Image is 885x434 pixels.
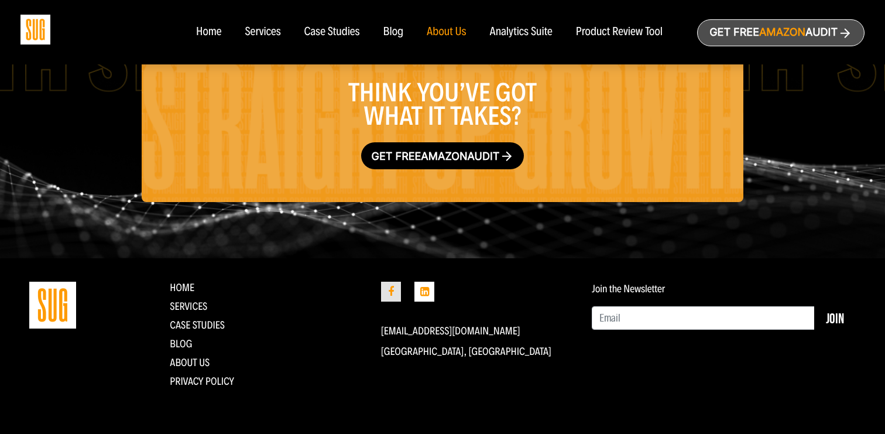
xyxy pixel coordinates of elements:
a: Blog [383,26,404,39]
a: Get freeAmazonAudit [697,19,865,46]
a: Case Studies [304,26,360,39]
span: Amazon [759,26,805,39]
a: About Us [427,26,466,39]
a: Blog [170,337,192,350]
a: About Us [170,356,210,369]
a: Services [245,26,280,39]
a: Home [170,281,194,294]
input: Email [592,306,815,330]
a: Product Review Tool [576,26,663,39]
a: Get freeAmazonaudit [361,142,524,169]
a: [EMAIL_ADDRESS][DOMAIN_NAME] [381,324,520,337]
a: CASE STUDIES [170,319,225,332]
span: what it takes? [363,101,522,132]
img: Sug [20,15,50,45]
p: [GEOGRAPHIC_DATA], [GEOGRAPHIC_DATA] [381,346,575,357]
span: Amazon [421,151,467,163]
button: Join [814,306,856,330]
h3: Think you’ve got [150,81,735,128]
a: Privacy Policy [170,375,234,388]
a: Home [196,26,221,39]
a: Services [170,300,207,313]
a: Analytics Suite [490,26,553,39]
img: Straight Up Growth [29,282,76,329]
label: Join the Newsletter [592,283,665,295]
